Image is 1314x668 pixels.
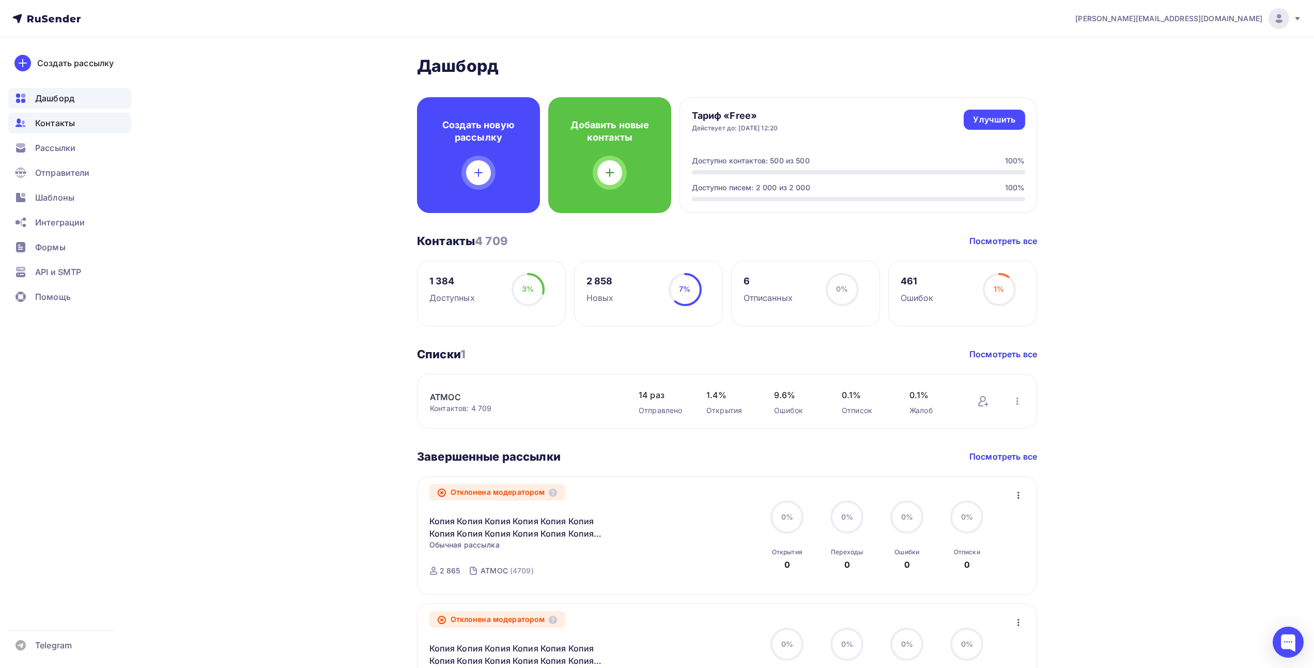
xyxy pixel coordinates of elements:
div: Открытия [706,405,753,416]
h3: Завершенные рассылки [417,449,561,464]
div: Отправлено [639,405,686,416]
span: 0% [781,512,793,521]
div: 0 [904,558,910,571]
a: АТМОС [430,391,606,403]
span: 0% [836,284,848,293]
span: Помощь [35,291,71,303]
div: АТМОС [481,566,508,576]
div: 0 [964,558,970,571]
span: Telegram [35,639,72,651]
h4: Тариф «Free» [692,110,778,122]
span: Дашборд [35,92,74,104]
span: 7% [679,284,690,293]
span: 0% [841,512,853,521]
div: 100% [1005,156,1025,166]
div: 0 [784,558,790,571]
div: 2 858 [586,275,614,287]
div: (4709) [510,566,534,576]
span: 4 709 [475,234,508,248]
span: 0% [961,640,973,648]
span: Шаблоны [35,191,74,204]
div: Отклонена модератором [429,484,566,500]
div: Действует до: [DATE] 12:20 [692,124,778,132]
span: 0% [781,640,793,648]
div: Создать рассылку [37,57,114,69]
div: 461 [901,275,934,287]
span: Обычная рассылка [429,540,500,550]
span: Рассылки [35,142,75,154]
span: 0.1% [842,389,889,401]
span: 1% [994,284,1004,293]
a: Посмотреть все [969,450,1037,463]
div: 1 384 [429,275,475,287]
div: Доступно контактов: 500 из 500 [692,156,810,166]
span: 0% [901,512,913,521]
div: Отписок [842,405,889,416]
span: API и SMTP [35,266,81,278]
span: 0% [901,640,913,648]
a: Формы [8,237,131,257]
span: 0% [841,640,853,648]
div: 6 [744,275,793,287]
a: Копия Копия Копия Копия Копия Копия Копия Копия Копия Копия Копия Копия атмос [429,642,607,667]
a: [PERSON_NAME][EMAIL_ADDRESS][DOMAIN_NAME] [1075,8,1302,29]
span: [PERSON_NAME][EMAIL_ADDRESS][DOMAIN_NAME] [1075,13,1262,24]
span: 0% [961,512,973,521]
a: Копия Копия Копия Копия Копия Копия Копия Копия Копия Копия Копия Копия атмос [429,515,607,540]
div: Ошибок [774,405,821,416]
div: Жалоб [909,405,956,416]
div: Доступных [429,292,475,304]
a: Отправители [8,162,131,183]
h3: Списки [417,347,466,361]
div: Отписанных [744,292,793,304]
div: Переходы [831,548,863,556]
div: Открытия [772,548,802,556]
div: Улучшить [973,114,1015,126]
span: Интеграции [35,216,85,229]
div: 100% [1005,183,1025,193]
span: Контакты [35,117,75,129]
a: АТМОС (4709) [480,563,535,579]
a: Посмотреть все [969,235,1037,247]
div: Ошибки [894,548,919,556]
span: 1 [460,347,466,361]
span: Формы [35,241,66,253]
div: 2 865 [440,566,460,576]
span: 9.6% [774,389,821,401]
a: Рассылки [8,138,131,158]
a: Дашборд [8,88,131,109]
div: 0 [844,558,850,571]
div: Отклонена модератором [429,611,566,628]
div: Доступно писем: 2 000 из 2 000 [692,183,810,193]
span: 3% [522,284,534,293]
span: Отправители [35,166,90,179]
div: Новых [586,292,614,304]
a: Посмотреть все [969,348,1037,360]
span: 1.4% [706,389,753,401]
div: Отписки [954,548,980,556]
h3: Контакты [417,234,508,248]
span: 0.1% [909,389,956,401]
div: Контактов: 4 709 [430,403,618,414]
a: Шаблоны [8,187,131,208]
h2: Дашборд [417,56,1037,77]
div: Ошибок [901,292,934,304]
a: Контакты [8,113,131,133]
span: 14 раз [639,389,686,401]
h4: Создать новую рассылку [434,119,523,144]
h4: Добавить новые контакты [565,119,655,144]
